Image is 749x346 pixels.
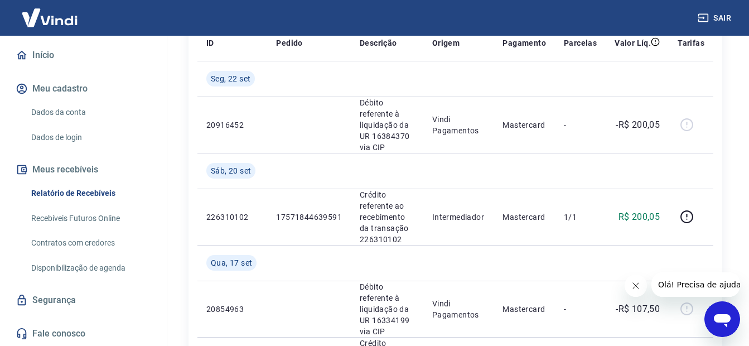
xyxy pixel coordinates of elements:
button: Meu cadastro [13,76,153,101]
iframe: Mensagem da empresa [651,272,740,297]
button: Sair [695,8,736,28]
a: Segurança [13,288,153,313]
p: Descrição [360,37,397,49]
p: Débito referente à liquidação da UR 16334199 via CIP [360,281,414,337]
span: Qua, 17 set [211,257,252,268]
a: Recebíveis Futuros Online [27,207,153,230]
a: Dados de login [27,126,153,149]
p: Pedido [276,37,302,49]
p: 20854963 [206,304,258,315]
p: Mastercard [502,304,546,315]
a: Contratos com credores [27,232,153,254]
p: Intermediador [432,212,485,223]
a: Relatório de Recebíveis [27,182,153,205]
span: Seg, 22 set [211,73,250,84]
p: - [564,304,597,315]
p: 20916452 [206,119,258,131]
p: ID [206,37,214,49]
p: Valor Líq. [615,37,651,49]
iframe: Botão para abrir a janela de mensagens [704,301,740,337]
iframe: Fechar mensagem [625,275,647,297]
p: 1/1 [564,212,597,223]
img: Vindi [13,1,86,35]
p: Origem [432,37,460,49]
p: Pagamento [502,37,546,49]
a: Dados da conta [27,101,153,124]
p: -R$ 107,50 [616,302,660,316]
span: Sáb, 20 set [211,165,251,176]
p: -R$ 200,05 [616,118,660,132]
span: Olá! Precisa de ajuda? [7,8,94,17]
a: Início [13,43,153,68]
p: Vindi Pagamentos [432,298,485,320]
p: Mastercard [502,212,546,223]
p: Mastercard [502,119,546,131]
p: Parcelas [564,37,597,49]
p: Crédito referente ao recebimento da transação 226310102 [360,189,414,245]
p: 17571844639591 [276,212,342,223]
p: Tarifas [678,37,704,49]
button: Meus recebíveis [13,157,153,182]
p: 226310102 [206,212,258,223]
p: R$ 200,05 [618,210,660,224]
a: Disponibilização de agenda [27,257,153,280]
p: - [564,119,597,131]
p: Débito referente à liquidação da UR 16384370 via CIP [360,97,414,153]
a: Fale conosco [13,321,153,346]
p: Vindi Pagamentos [432,114,485,136]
